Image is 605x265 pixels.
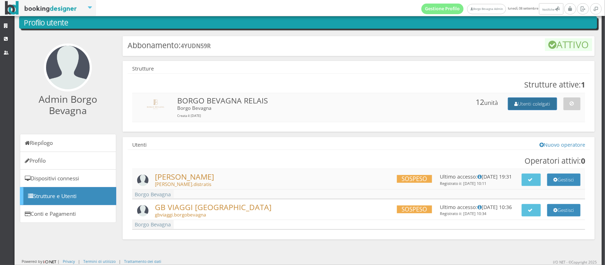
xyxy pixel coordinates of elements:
a: Dispositivi connessi [20,169,116,187]
button: Gestisci [547,204,581,216]
div: Powered by | [22,259,60,265]
a: Strutture e Utenti [20,187,116,205]
a: Nuovo operatore [539,141,585,148]
a: Privacy [63,259,75,264]
b: 1 [581,79,585,90]
h4: Utenti [128,140,590,150]
h3: [PERSON_NAME] [155,174,214,187]
b: 4YUDN59R [181,42,211,50]
h3: BORGO BEVAGNA RELAIS [177,97,268,117]
small: Borgo Bevagna [177,105,212,111]
a: Borgo Bevagna Admin [467,4,506,14]
a: Gestione Profilo [421,4,464,14]
h4: Strutture [128,64,590,74]
span: Borgo Bevagna [132,220,173,229]
button: Notifiche [539,3,563,15]
h2: Admin Borgo Bevagna [24,94,111,117]
span: lunedì, 08 settembre [421,3,565,15]
small: gbviaggi.borgobevagna [155,212,206,218]
img: user-male.png [137,205,149,216]
button: Gestisci [547,174,581,186]
small: Creata il: [DATE] [177,113,201,118]
small: unità [484,99,498,107]
img: ionet_small_logo.png [42,259,57,265]
span: Borgo Bevagna [132,190,173,199]
small: Registrato il: [DATE] 10:11 [440,181,487,186]
div: | [78,259,80,264]
img: user-male.png [137,175,149,186]
h3: Abbonamento: [128,36,211,50]
a: Riepilogo [20,134,116,152]
h4: Ultimo accesso: [DATE] 19:31 [440,174,512,186]
h2: ATTIVO [545,38,592,51]
img: BookingDesigner.com [5,1,77,15]
button: Attiva [522,174,541,186]
b: 0 [581,156,585,166]
h3: Operatori attivi: [525,158,585,164]
small: Sospeso [397,175,432,183]
a: Termini di utilizzo [83,259,116,264]
h3: 12 [476,97,498,107]
a: Profilo [20,152,116,170]
h3: Profilo utente [24,18,593,27]
small: [PERSON_NAME].distratis [155,181,211,187]
h3: GB VIAGGI [GEOGRAPHIC_DATA] [155,204,271,218]
a: Trattamento dei dati [124,259,161,264]
h4: Ultimo accesso: [DATE] 10:36 [440,204,512,216]
button: Attiva [522,204,541,216]
a: Conti e Pagamenti [20,205,116,223]
h3: Strutture attive: [524,81,585,88]
button: Sospendi [564,97,581,110]
img: User Picture [46,46,90,89]
small: Registrato il: [DATE] 10:34 [440,211,487,216]
img: 51bacd86f2fc11ed906d06074585c59a.png [147,100,164,109]
div: | [119,259,121,264]
button: Utenti colelgati [508,97,557,110]
small: Sospeso [397,205,432,213]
